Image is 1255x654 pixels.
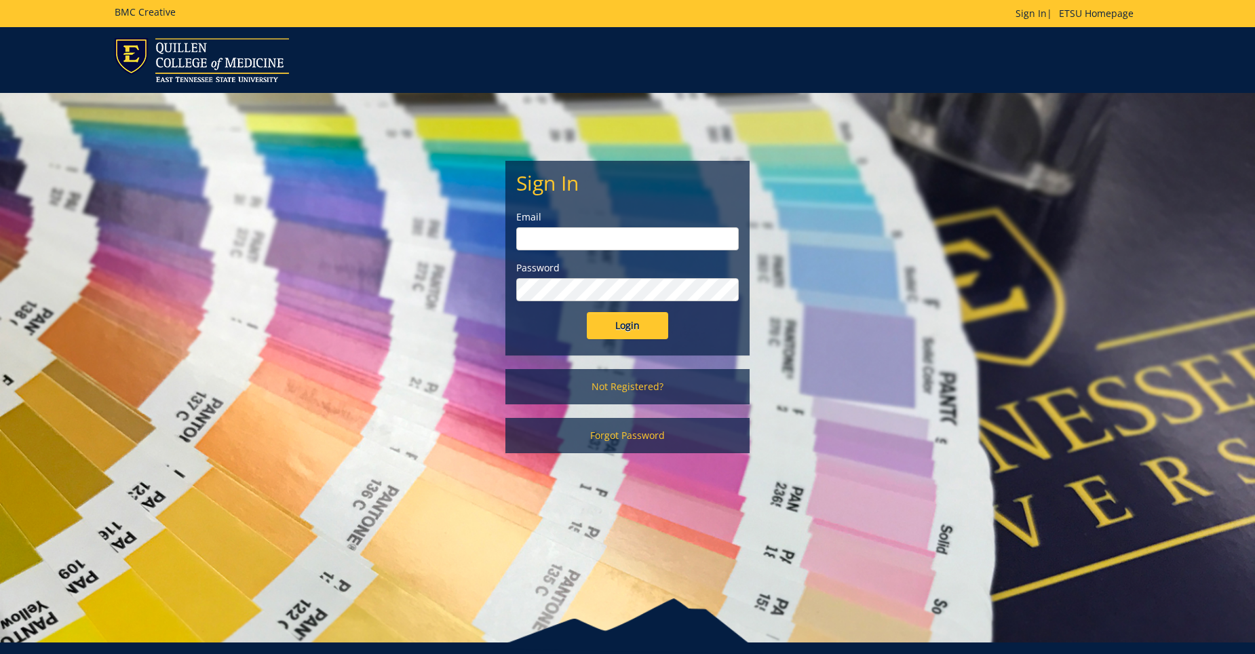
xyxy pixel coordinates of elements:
[516,261,739,275] label: Password
[1016,7,1140,20] p: |
[587,312,668,339] input: Login
[115,38,289,82] img: ETSU logo
[505,369,750,404] a: Not Registered?
[505,418,750,453] a: Forgot Password
[516,172,739,194] h2: Sign In
[1052,7,1140,20] a: ETSU Homepage
[1016,7,1047,20] a: Sign In
[115,7,176,17] h5: BMC Creative
[516,210,739,224] label: Email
